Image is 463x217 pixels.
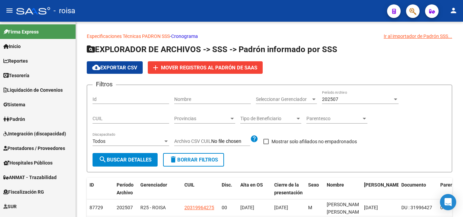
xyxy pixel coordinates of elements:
[250,135,258,143] mat-icon: help
[92,63,100,71] mat-icon: cloud_download
[327,182,344,188] span: Nombre
[211,138,250,145] input: Archivo CSV CUIL
[401,205,432,210] span: DU : 31996427
[89,205,103,210] span: 87729
[240,116,295,122] span: Tipo de Beneficiario
[271,137,357,146] span: Mostrar solo afiliados no empadronados
[148,61,263,74] button: Mover registros al PADRÓN de SAAS
[256,96,311,102] span: Seleccionar Gerenciador
[449,6,458,15] mat-icon: person
[306,116,361,122] span: Parentesco
[87,61,143,74] button: Exportar CSV
[219,178,238,200] datatable-header-cell: Disc.
[169,157,218,163] span: Borrar Filtros
[327,202,363,215] span: [PERSON_NAME] [PERSON_NAME]
[3,115,25,123] span: Padrón
[384,32,452,40] div: Ir al importador de Padrón SSS...
[308,205,312,210] span: M
[361,178,399,200] datatable-header-cell: Fecha Nac.
[140,182,167,188] span: Gerenciador
[114,178,138,200] datatable-header-cell: Período Archivo
[308,182,319,188] span: Sexo
[152,64,160,72] mat-icon: add
[3,188,44,196] span: Fiscalización RG
[274,182,303,195] span: Cierre de la presentación
[174,116,229,122] span: Provincias
[5,6,14,15] mat-icon: menu
[93,80,116,89] h3: Filtros
[184,205,214,210] span: 20319964275
[99,157,152,163] span: Buscar Detalles
[324,178,361,200] datatable-header-cell: Nombre
[138,178,182,200] datatable-header-cell: Gerenciador
[3,145,65,152] span: Prestadores / Proveedores
[92,65,137,71] span: Exportar CSV
[87,45,337,54] span: EXPLORADOR DE ARCHIVOS -> SSS -> Padrón informado por SSS
[117,205,133,210] span: 202507
[222,182,232,188] span: Disc.
[174,138,211,144] span: Archivo CSV CUIL
[3,86,63,94] span: Liquidación de Convenios
[274,205,288,210] span: [DATE]
[182,178,219,200] datatable-header-cell: CUIL
[89,182,94,188] span: ID
[3,28,39,36] span: Firma Express
[184,182,195,188] span: CUIL
[238,178,271,200] datatable-header-cell: Alta en OS
[364,182,402,188] span: [PERSON_NAME].
[163,153,224,167] button: Borrar Filtros
[3,101,25,108] span: Sistema
[305,178,324,200] datatable-header-cell: Sexo
[93,138,105,144] span: Todos
[3,130,66,137] span: Integración (discapacidad)
[3,203,17,210] span: SUR
[171,34,198,39] a: Cronograma
[99,155,107,164] mat-icon: search
[3,159,53,167] span: Hospitales Públicos
[93,153,158,167] button: Buscar Detalles
[399,178,438,200] datatable-header-cell: Documento
[87,34,170,39] a: Especificaciones Técnicas PADRON SSS
[3,57,28,65] span: Reportes
[364,205,378,210] span: [DATE]
[3,43,21,50] span: Inicio
[117,182,134,195] span: Período Archivo
[87,178,114,200] datatable-header-cell: ID
[54,3,75,18] span: - roisa
[3,174,57,181] span: ANMAT - Trazabilidad
[169,155,177,164] mat-icon: delete
[401,182,426,188] span: Documento
[240,205,254,210] span: [DATE]
[222,204,235,212] div: 00
[161,65,257,71] span: Mover registros al PADRÓN de SAAS
[240,182,263,188] span: Alta en OS
[87,32,452,40] p: -
[271,178,305,200] datatable-header-cell: Cierre de la presentación
[3,72,29,79] span: Tesorería
[140,205,166,210] span: R25 - ROISA
[440,194,456,210] div: Open Intercom Messenger
[322,96,338,102] span: 202507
